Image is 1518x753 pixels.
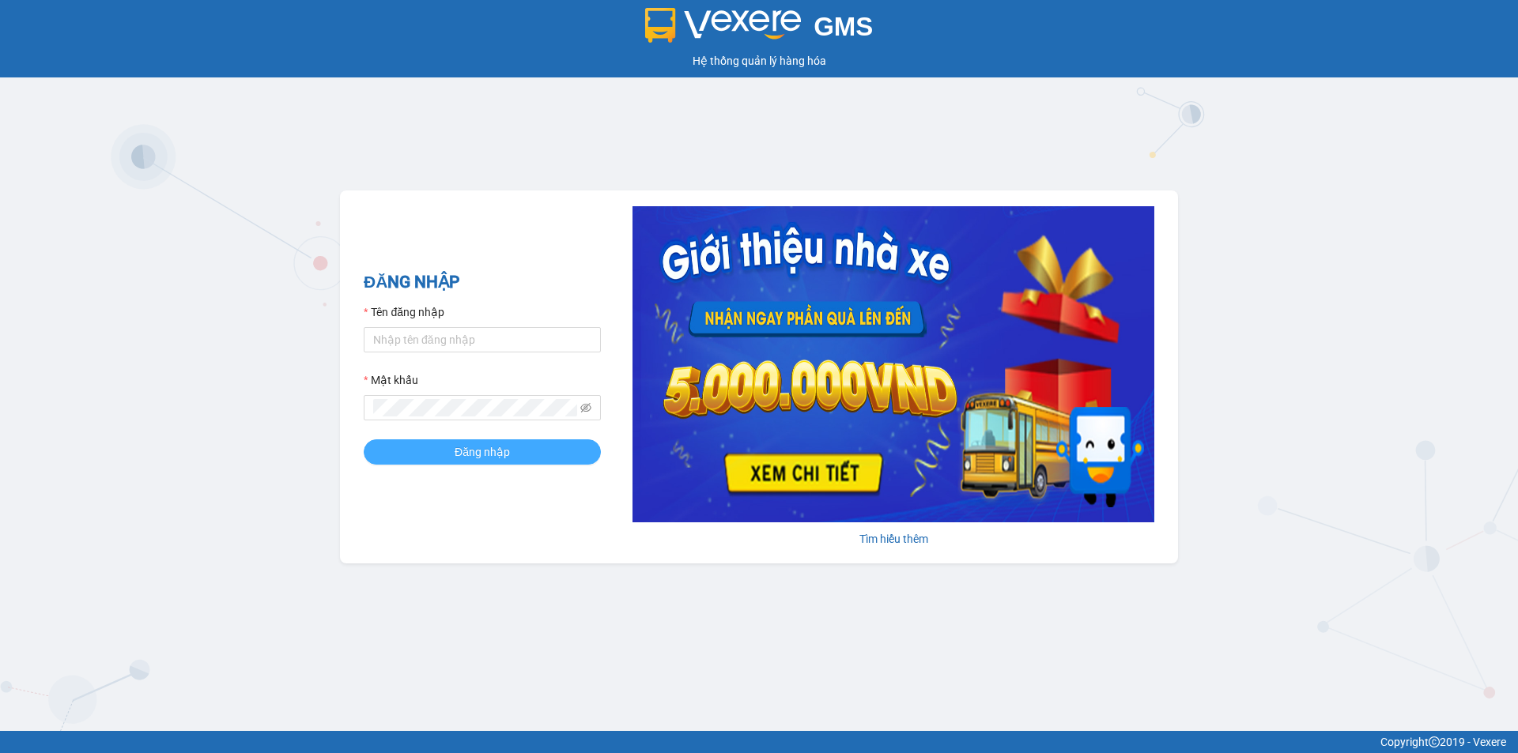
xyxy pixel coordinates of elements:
span: eye-invisible [580,402,591,413]
img: logo 2 [645,8,802,43]
span: Đăng nhập [455,443,510,461]
img: banner-0 [632,206,1154,522]
button: Đăng nhập [364,439,601,465]
div: Tìm hiểu thêm [632,530,1154,548]
div: Hệ thống quản lý hàng hóa [4,52,1514,70]
label: Tên đăng nhập [364,303,444,321]
input: Tên đăng nhập [364,327,601,352]
span: GMS [814,12,873,41]
div: Copyright 2019 - Vexere [12,733,1506,751]
input: Mật khẩu [373,399,577,416]
h2: ĐĂNG NHẬP [364,269,601,296]
a: GMS [645,24,874,36]
label: Mật khẩu [364,371,418,389]
span: copyright [1429,736,1440,747]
